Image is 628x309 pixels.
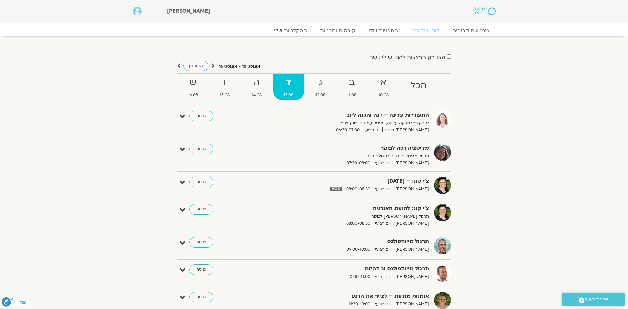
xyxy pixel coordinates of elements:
[189,144,213,154] a: כניסה
[393,220,429,227] span: [PERSON_NAME]
[393,301,429,308] span: [PERSON_NAME]
[346,273,373,280] span: 10:00-11:00
[373,273,393,280] span: יום רביעי
[183,61,208,71] a: השבוע
[178,92,209,99] span: 16.08
[373,246,393,253] span: יום רביעי
[167,7,210,15] span: [PERSON_NAME]
[344,246,373,253] span: 09:00-10:00
[273,92,304,99] span: 13.08
[362,127,382,134] span: יום רביעי
[133,27,496,34] nav: Menu
[337,75,367,90] strong: ב
[337,92,367,99] span: 11.08
[393,186,429,193] span: [PERSON_NAME]
[368,75,399,90] strong: א
[362,27,405,34] a: התכניות שלי
[400,74,437,100] a: הכל
[337,74,367,100] a: ב11.08
[189,177,213,187] a: כניסה
[267,177,429,186] strong: צ'י קונג – [DATE]
[368,92,399,99] span: 10.08
[373,160,393,167] span: יום רביעי
[267,213,429,220] p: תרגול [PERSON_NAME] לבוקר
[178,74,209,100] a: ש16.08
[242,75,272,90] strong: ה
[373,186,393,193] span: יום רביעי
[267,204,429,213] strong: צ'י קונג להנעת האנרגיה
[314,27,362,34] a: קורסים ותכניות
[305,75,336,90] strong: ג
[267,27,314,34] a: ההקלטות שלי
[369,54,445,60] label: הצג רק הרצאות להם יש לי גישה
[178,75,209,90] strong: ש
[189,111,213,121] a: כניסה
[373,301,393,308] span: יום רביעי
[273,75,304,90] strong: ד
[210,74,240,100] a: ו15.08
[584,295,608,304] span: יצירת קשר
[305,74,336,100] a: ג12.08
[305,92,336,99] span: 12.08
[189,292,213,302] a: כניסה
[405,27,446,34] a: לוח שידורים
[267,292,429,301] strong: אומנות מודעת – לצייר את הרגע
[267,153,429,160] p: תרגול מדיטציות רכות לתחילת היום
[334,127,362,134] span: 06:30-07:00
[267,111,429,120] strong: התעוררות עדינה – יוגה והכנה ליום
[273,74,304,100] a: ד13.08
[219,63,260,70] p: אוגוסט 10 - אוגוסט 16
[242,74,272,100] a: ה14.08
[382,127,429,134] span: [PERSON_NAME] רוחם
[393,160,429,167] span: [PERSON_NAME]
[189,264,213,275] a: כניסה
[267,237,429,246] strong: תרגול מיינדפולנס
[393,246,429,253] span: [PERSON_NAME]
[242,92,272,99] span: 14.08
[400,78,437,93] strong: הכל
[267,264,429,273] strong: תרגול מיינדפולנס ובודהיזם
[189,63,203,69] span: השבוע
[347,301,373,308] span: 11:30-13:00
[344,160,373,167] span: 07:30-08:00
[344,186,373,193] span: 08:00-08:30
[189,237,213,248] a: כניסה
[330,187,341,191] img: vodicon
[344,220,373,227] span: 08:00-08:30
[189,204,213,215] a: כניסה
[562,293,625,306] a: יצירת קשר
[368,74,399,100] a: א10.08
[446,27,496,34] a: מפגשים קרובים
[267,120,429,127] p: להתעורר לתנועה עדינה, נשימה עמוקה ורוגע פנימי
[267,144,429,153] strong: מדיטציה רכה לבוקר
[373,220,393,227] span: יום רביעי
[210,75,240,90] strong: ו
[210,92,240,99] span: 15.08
[393,273,429,280] span: [PERSON_NAME]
